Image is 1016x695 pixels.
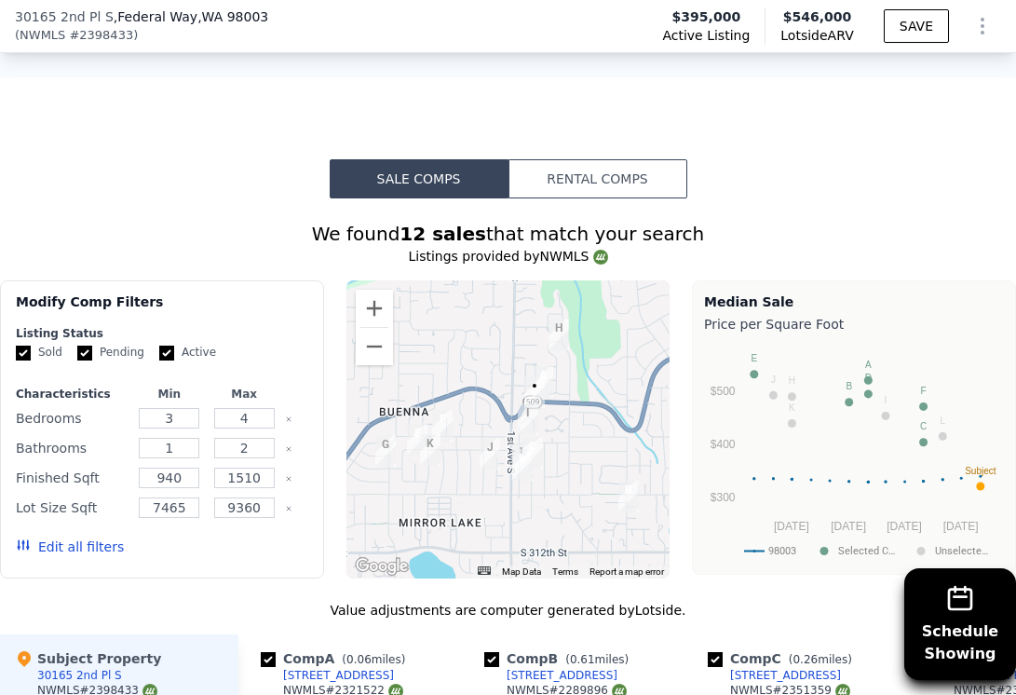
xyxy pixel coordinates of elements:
div: Bedrooms [16,405,129,431]
text: J [771,375,776,385]
div: 425 SW 304th St [432,410,453,442]
a: [STREET_ADDRESS] [484,668,617,683]
img: NWMLS Logo [593,250,608,265]
text: 98003 [768,545,796,557]
div: 29715 4th Ave S [549,319,569,350]
div: [STREET_ADDRESS] [507,668,617,683]
span: $546,000 [783,9,852,24]
button: SAVE [884,9,949,43]
div: 30444 2nd Ave S [522,437,543,469]
span: ( miles) [558,653,636,666]
button: Rental Comps [508,159,687,198]
input: Sold [16,346,31,361]
button: Edit all filters [16,538,124,556]
div: Finished Sqft [16,465,129,491]
text: D [865,373,872,383]
text: B [846,381,852,391]
span: ( miles) [334,653,413,666]
input: Active [159,346,174,361]
button: Clear [285,445,292,453]
div: Comp B [484,649,636,668]
text: F [921,386,927,396]
text: $400 [711,438,736,451]
button: Zoom out [356,328,393,365]
text: Subject [965,466,996,476]
div: [STREET_ADDRESS] [283,668,394,683]
div: Median Sale [704,293,1004,311]
button: Keyboard shortcuts [478,566,491,575]
div: [STREET_ADDRESS] [730,668,841,683]
div: 30620 1st Pl S [512,449,533,481]
div: Price per Square Foot [704,311,1004,337]
span: $395,000 [672,7,741,26]
div: Listing Status [16,326,308,341]
text: H [789,375,795,386]
div: 30524 6th Ave SW [420,434,440,466]
div: Subject Property [15,649,161,668]
button: Zoom in [356,290,393,327]
span: 0.26 [792,653,818,666]
button: Sale Comps [330,159,508,198]
div: 30165 2nd Pl S [524,376,545,408]
label: Sold [16,345,62,361]
strong: 12 sales [400,223,486,245]
div: Comp C [708,649,860,668]
button: Clear [285,505,292,512]
div: 30606 2nd Ave SW [480,438,500,470]
button: Map Data [502,566,541,579]
label: Pending [77,345,144,361]
a: Terms [552,566,578,577]
span: ( miles) [781,653,860,666]
span: Lotside ARV [780,26,853,45]
span: 0.61 [570,653,595,666]
div: 810 SW 306th St [375,435,396,467]
span: 30165 2nd Pl S [15,7,114,26]
button: ScheduleShowing [904,568,1016,680]
div: 30904 8th Ave S [618,481,639,512]
div: Max [210,387,278,402]
a: [STREET_ADDRESS] [261,668,394,683]
text: Selected C… [838,545,895,557]
input: Pending [77,346,92,361]
div: 615 SW 305th St [407,424,427,456]
svg: A chart. [704,337,1004,570]
img: Google [351,554,413,579]
span: Active Listing [662,26,750,45]
text: $300 [711,491,736,504]
span: # 2398433 [69,26,133,45]
span: , WA 98003 [197,9,268,24]
text: Unselecte… [935,545,988,557]
text: C [920,421,927,431]
div: Modify Comp Filters [16,293,308,326]
label: Active [159,345,216,361]
div: 30165 2nd Pl S [37,668,122,683]
text: K [789,402,795,413]
text: E [751,353,757,363]
text: A [865,360,872,370]
a: Open this area in Google Maps (opens a new window) [351,554,413,579]
div: Min [136,387,203,402]
text: [DATE] [831,520,866,533]
div: ( ) [15,26,138,45]
div: 30602 1st Pl S [512,443,533,474]
text: [DATE] [943,520,979,533]
text: [DATE] [887,520,922,533]
div: Lot Size Sqft [16,495,129,521]
button: Clear [285,416,292,423]
text: L [940,416,945,426]
div: Comp A [261,649,413,668]
span: 0.06 [346,653,372,666]
text: $500 [711,385,736,398]
a: [STREET_ADDRESS] [708,668,841,683]
div: 30249 2nd Ave S [518,403,538,435]
span: , Federal Way [114,7,268,26]
div: Characteristics [16,387,129,402]
div: 233 S 301st St [533,366,553,398]
button: Show Options [964,7,1001,45]
button: Clear [285,475,292,483]
span: NWMLS [20,26,65,45]
a: Report a map error [589,566,664,577]
text: I [885,395,887,405]
div: Bathrooms [16,435,129,461]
